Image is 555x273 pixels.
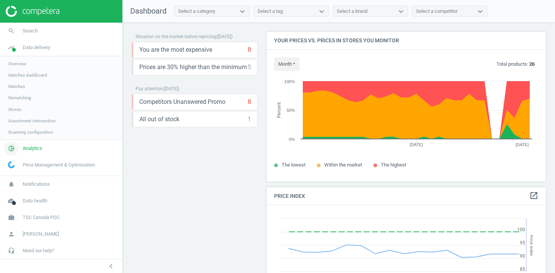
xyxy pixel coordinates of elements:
span: Overview [8,61,26,67]
tspan: [DATE] [516,142,529,147]
span: Analytics [23,145,42,152]
text: 0% [289,137,295,142]
span: You are the most expensive [139,46,212,54]
i: notifications [4,177,18,191]
div: 1 [248,115,251,123]
span: ( [DATE] ) [216,34,233,39]
tspan: [DATE] [410,142,423,147]
h4: Price Index [267,187,546,205]
div: Select a category [178,8,215,15]
img: wGWNvw8QSZomAAAAABJRU5ErkJggg== [8,161,15,168]
i: chevron_left [106,262,116,271]
div: 5 [248,63,251,71]
span: Rematching [8,95,31,101]
span: Prices are 30% higher than the minimum [139,63,247,71]
i: person [4,227,18,241]
span: Competitors Unanswered Promo [139,98,225,106]
div: Select a competitor [416,8,458,15]
div: 8 [248,46,251,54]
span: Data delivery [23,44,50,51]
span: Price Management & Optimization [23,162,95,168]
span: Data health [23,197,47,204]
span: Matches [8,83,25,89]
span: [PERSON_NAME] [23,231,59,238]
text: 90 [520,253,525,259]
span: All out of stock [139,115,179,123]
span: ( [DATE] ) [163,86,179,91]
text: 100 [517,227,525,232]
p: Total products: [496,61,535,68]
span: Within the market [324,162,362,168]
span: Notifications [23,181,50,188]
span: Assortment intersection [8,118,55,124]
tspan: Price Index [529,235,534,256]
span: Pay attention [136,86,163,91]
img: ajHJNr6hYgQAAAAASUVORK5CYII= [6,6,59,17]
span: TSC Canada POC [23,214,60,221]
span: Stores [8,106,21,113]
b: 26 [529,61,535,67]
span: Need our help? [23,247,54,254]
i: pie_chart_outlined [4,141,18,156]
span: Scanning configuration [8,129,53,135]
span: The highest [381,162,406,168]
text: 100% [284,79,295,84]
span: The lowest [282,162,305,168]
i: timeline [4,40,18,55]
span: Search [23,28,38,34]
div: Select a brand [337,8,367,15]
div: 8 [248,98,251,106]
i: cloud_done [4,194,18,208]
h4: Your prices vs. prices in stores you monitor [267,32,546,49]
i: work [4,210,18,225]
span: Dashboard [130,6,166,15]
i: open_in_new [529,191,538,200]
a: open_in_new [529,191,538,201]
button: month [274,57,299,71]
span: Situation on the market before repricing [136,34,216,39]
text: 95 [520,240,525,245]
tspan: Percent [276,102,282,118]
i: headset_mic [4,244,18,258]
i: search [4,24,18,38]
text: 85 [520,267,525,272]
button: chevron_left [102,261,120,271]
div: Select a tag [257,8,283,15]
text: 50% [287,108,295,113]
span: Matches dashboard [8,72,47,78]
